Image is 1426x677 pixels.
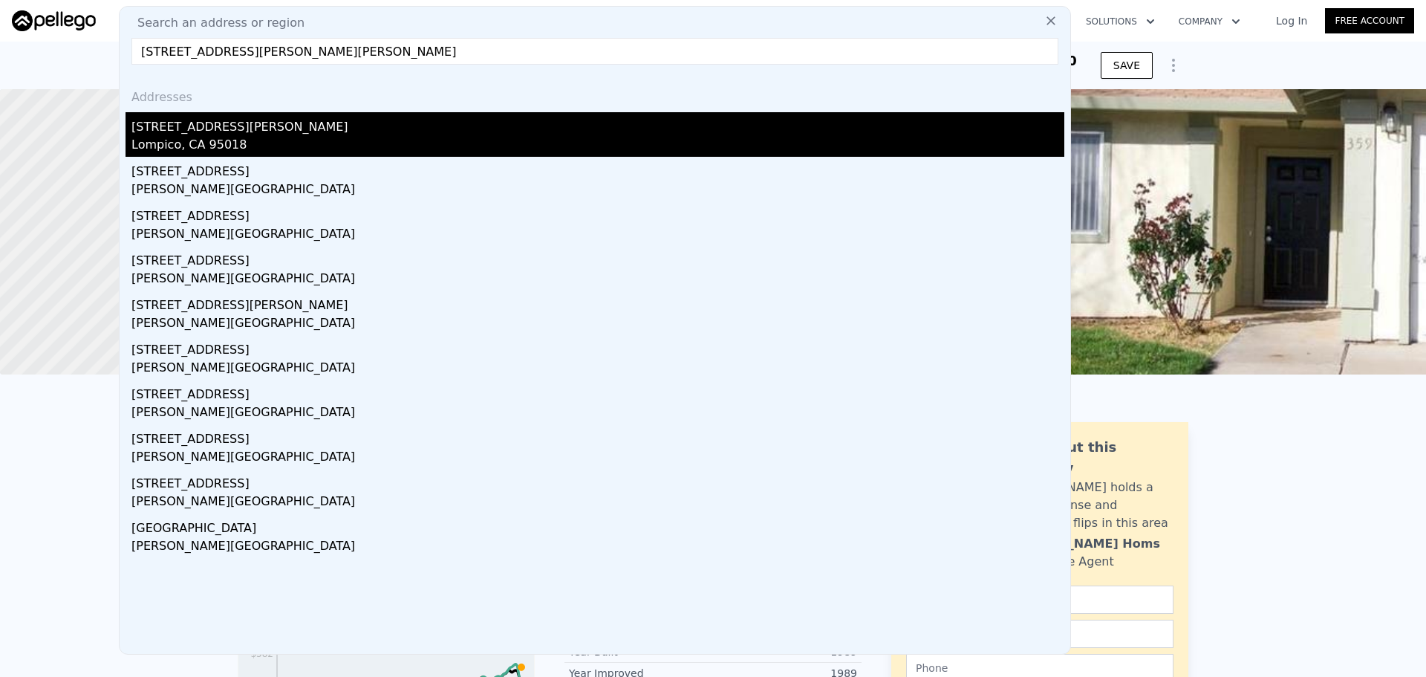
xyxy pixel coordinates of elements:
[131,537,1064,558] div: [PERSON_NAME][GEOGRAPHIC_DATA]
[126,77,1064,112] div: Addresses
[131,314,1064,335] div: [PERSON_NAME][GEOGRAPHIC_DATA]
[131,112,1064,136] div: [STREET_ADDRESS][PERSON_NAME]
[131,380,1064,404] div: [STREET_ADDRESS]
[131,291,1064,314] div: [STREET_ADDRESS][PERSON_NAME]
[1074,8,1167,35] button: Solutions
[1101,52,1153,79] button: SAVE
[131,136,1064,157] div: Lompico, CA 95018
[131,335,1064,359] div: [STREET_ADDRESS]
[1008,535,1160,553] div: [PERSON_NAME] Homs
[131,157,1064,181] div: [STREET_ADDRESS]
[131,201,1064,225] div: [STREET_ADDRESS]
[1325,8,1414,33] a: Free Account
[126,14,305,32] span: Search an address or region
[131,38,1058,65] input: Enter an address, city, region, neighborhood or zip code
[131,270,1064,291] div: [PERSON_NAME][GEOGRAPHIC_DATA]
[12,10,96,31] img: Pellego
[1008,437,1173,479] div: Ask about this property
[131,424,1064,448] div: [STREET_ADDRESS]
[131,359,1064,380] div: [PERSON_NAME][GEOGRAPHIC_DATA]
[131,404,1064,424] div: [PERSON_NAME][GEOGRAPHIC_DATA]
[250,649,273,659] tspan: $382
[131,448,1064,469] div: [PERSON_NAME][GEOGRAPHIC_DATA]
[131,493,1064,514] div: [PERSON_NAME][GEOGRAPHIC_DATA]
[131,469,1064,493] div: [STREET_ADDRESS]
[1159,51,1188,80] button: Show Options
[1167,8,1252,35] button: Company
[131,225,1064,246] div: [PERSON_NAME][GEOGRAPHIC_DATA]
[1258,13,1325,28] a: Log In
[131,514,1064,537] div: [GEOGRAPHIC_DATA]
[131,181,1064,201] div: [PERSON_NAME][GEOGRAPHIC_DATA]
[131,246,1064,270] div: [STREET_ADDRESS]
[1008,479,1173,532] div: [PERSON_NAME] holds a broker license and personally flips in this area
